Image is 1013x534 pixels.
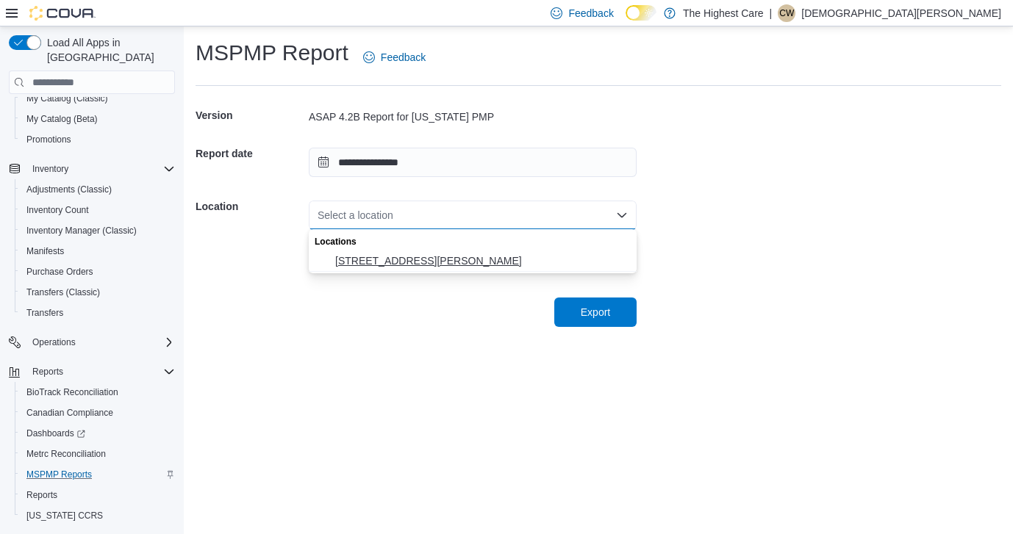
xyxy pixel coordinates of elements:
[21,131,175,148] span: Promotions
[196,101,306,130] h5: Version
[26,93,108,104] span: My Catalog (Classic)
[21,466,175,483] span: MSPMP Reports
[21,201,175,219] span: Inventory Count
[15,220,181,241] button: Inventory Manager (Classic)
[309,250,637,272] button: 2 SGT Prentiss Drive
[21,425,91,442] a: Dashboards
[15,403,181,423] button: Canadian Compliance
[15,444,181,464] button: Metrc Reconciliation
[3,159,181,179] button: Inventory
[15,241,181,261] button: Manifests
[26,184,112,195] span: Adjustments (Classic)
[26,333,82,351] button: Operations
[26,510,103,522] span: [US_STATE] CCRS
[26,134,71,145] span: Promotions
[196,38,348,68] h1: MSPMP Report
[21,383,124,401] a: BioTrack Reconciliation
[26,489,57,501] span: Reports
[318,206,319,224] input: Accessible screen reader label
[26,266,93,278] span: Purchase Orders
[21,90,114,107] a: My Catalog (Classic)
[21,110,104,128] a: My Catalog (Beta)
[26,469,92,480] span: MSPMP Reports
[15,261,181,282] button: Purchase Orders
[381,50,426,65] span: Feedback
[32,336,76,348] span: Operations
[26,160,74,178] button: Inventory
[21,304,69,322] a: Transfers
[21,425,175,442] span: Dashboards
[32,163,68,175] span: Inventory
[21,181,118,198] a: Adjustments (Classic)
[26,113,98,125] span: My Catalog (Beta)
[309,229,637,272] div: Choose from the following options
[15,423,181,444] a: Dashboards
[21,131,77,148] a: Promotions
[568,6,613,21] span: Feedback
[21,222,175,239] span: Inventory Manager (Classic)
[21,242,175,260] span: Manifests
[335,253,628,268] span: [STREET_ADDRESS][PERSON_NAME]
[21,284,175,301] span: Transfers (Classic)
[15,282,181,303] button: Transfers (Classic)
[196,139,306,168] h5: Report date
[15,485,181,505] button: Reports
[26,333,175,351] span: Operations
[26,245,64,257] span: Manifests
[15,382,181,403] button: BioTrack Reconciliation
[626,5,656,21] input: Dark Mode
[26,407,113,419] span: Canadian Compliance
[15,179,181,200] button: Adjustments (Classic)
[309,109,637,124] div: ASAP 4.2B Report for [US_STATE] PMP
[21,304,175,322] span: Transfers
[770,4,773,22] p: |
[15,88,181,109] button: My Catalog (Classic)
[309,148,637,177] input: Press the down key to open a popover containing a calendar.
[21,486,63,504] a: Reports
[779,4,794,22] span: CW
[41,35,175,65] span: Load All Apps in [GEOGRAPHIC_DATA]
[309,229,637,250] div: Locations
[32,366,63,378] span: Reports
[26,204,89,216] span: Inventory Count
[26,386,118,398] span: BioTrack Reconciliation
[21,486,175,504] span: Reports
[21,201,95,219] a: Inventory Count
[21,507,109,524] a: [US_STATE] CCRS
[3,361,181,382] button: Reports
[21,242,70,260] a: Manifests
[778,4,795,22] div: Christian Wroten
[26,427,85,439] span: Dashboards
[683,4,764,22] p: The Highest Care
[15,505,181,526] button: [US_STATE] CCRS
[21,445,175,463] span: Metrc Reconciliation
[801,4,1001,22] p: [DEMOGRAPHIC_DATA][PERSON_NAME]
[581,305,610,320] span: Export
[21,263,99,281] a: Purchase Orders
[29,6,96,21] img: Cova
[357,43,432,72] a: Feedback
[21,181,175,198] span: Adjustments (Classic)
[26,448,106,460] span: Metrc Reconciliation
[15,200,181,220] button: Inventory Count
[26,363,175,380] span: Reports
[21,90,175,107] span: My Catalog (Classic)
[15,129,181,150] button: Promotions
[21,507,175,524] span: Washington CCRS
[21,284,106,301] a: Transfers (Classic)
[554,297,637,327] button: Export
[196,192,306,221] h5: Location
[26,286,100,298] span: Transfers (Classic)
[21,110,175,128] span: My Catalog (Beta)
[26,363,69,380] button: Reports
[616,209,628,221] button: Close list of options
[26,225,137,237] span: Inventory Manager (Classic)
[21,466,98,483] a: MSPMP Reports
[21,383,175,401] span: BioTrack Reconciliation
[26,307,63,319] span: Transfers
[3,332,181,353] button: Operations
[15,109,181,129] button: My Catalog (Beta)
[15,464,181,485] button: MSPMP Reports
[21,445,112,463] a: Metrc Reconciliation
